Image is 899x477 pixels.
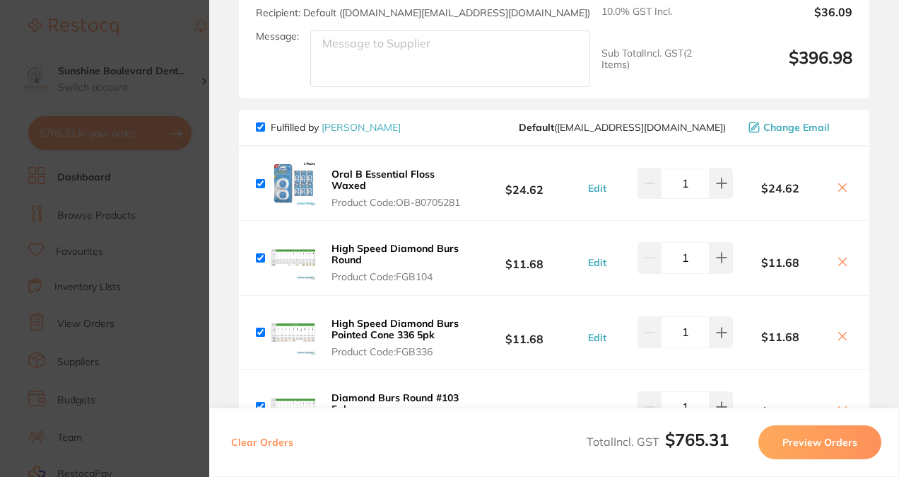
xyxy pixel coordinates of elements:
p: Fulfilled by [271,122,401,133]
b: $24.62 [733,182,827,195]
b: $11.68 [464,319,584,345]
button: Edit [584,331,611,344]
button: Oral B Essential Floss Waxed Product Code:OB-80705281 [327,168,464,209]
span: Product Code: FGB336 [331,346,460,357]
span: Recipient: Default ( [DOMAIN_NAME][EMAIL_ADDRESS][DOMAIN_NAME] ) [256,6,590,19]
b: $24.62 [464,171,584,197]
button: Change Email [744,121,852,134]
b: $11.68 [464,245,584,271]
b: Diamond Burs Round #103 5pk [331,391,459,415]
span: Product Code: FGB104 [331,271,460,282]
img: b3hpbjA4eA [271,235,316,280]
span: Total Incl. GST [587,435,729,449]
b: Default [519,121,554,134]
button: Clear Orders [227,425,298,459]
b: $11.68 [733,331,827,343]
output: $36.09 [733,6,853,36]
label: Message: [256,30,299,42]
img: MmMxYXFvMA [271,384,316,430]
output: $396.98 [733,47,853,87]
span: Change Email [763,122,830,133]
button: High Speed Diamond Burs Pointed Cone 336 5pk Product Code:FGB336 [327,317,464,358]
button: Preview Orders [758,425,881,459]
span: Sub Total Incl. GST ( 2 Items) [601,47,722,87]
b: High Speed Diamond Burs Pointed Cone 336 5pk [331,317,459,341]
button: Edit [584,256,611,269]
span: Product Code: OB-80705281 [331,197,460,208]
b: High Speed Diamond Burs Round [331,242,459,266]
span: save@adamdental.com.au [519,122,726,133]
button: High Speed Diamond Burs Round Product Code:FGB104 [327,242,464,283]
b: Oral B Essential Floss Waxed [331,168,435,192]
a: [PERSON_NAME] [322,121,401,134]
b: $765.31 [665,429,729,450]
b: $11.68 [733,256,827,269]
button: Diamond Burs Round #103 5pk Product Code:FGB103 [327,391,464,432]
button: Edit [584,182,611,195]
img: YzM1MzY0cw [271,310,316,355]
img: dmltNWd5eg [271,161,316,206]
button: Edit [584,406,611,418]
b: $11.68 [733,406,827,418]
b: $11.68 [464,394,584,420]
span: 10.0 % GST Incl. [601,6,722,36]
